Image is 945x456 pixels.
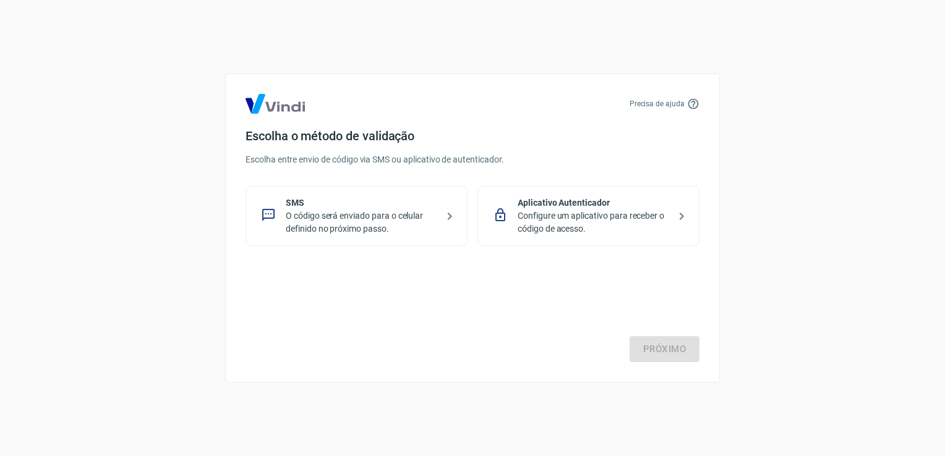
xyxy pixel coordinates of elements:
p: SMS [286,196,437,209]
img: Logo Vind [246,94,305,114]
p: Precisa de ajuda [630,98,685,109]
p: Escolha entre envio de código via SMS ou aplicativo de autenticador. [246,153,699,166]
p: Configure um aplicativo para receber o código de acesso. [518,209,669,235]
div: Aplicativo AutenticadorConfigure um aplicativo para receber o código de acesso. [477,186,699,246]
div: SMSO código será enviado para o celular definido no próximo passo. [246,186,468,246]
p: Aplicativo Autenticador [518,196,669,209]
h4: Escolha o método de validação [246,129,699,143]
p: O código será enviado para o celular definido no próximo passo. [286,209,437,235]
